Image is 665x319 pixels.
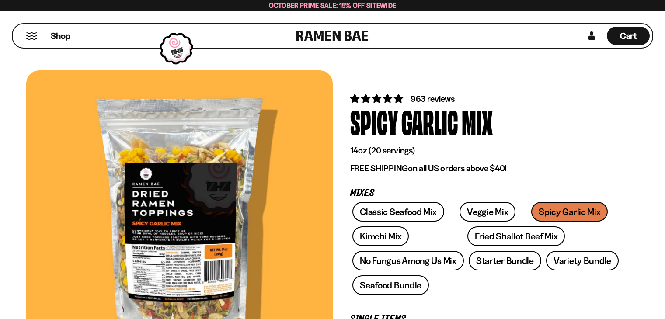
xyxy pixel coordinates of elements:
[467,226,565,246] a: Fried Shallot Beef Mix
[460,202,515,222] a: Veggie Mix
[411,94,455,104] span: 963 reviews
[352,251,463,270] a: No Fungus Among Us Mix
[352,275,429,295] a: Seafood Bundle
[352,202,444,222] a: Classic Seafood Mix
[350,145,621,156] p: 14oz (20 servings)
[350,163,621,174] p: on all US orders above $40!
[350,163,408,173] strong: FREE SHIPPING
[607,24,650,48] div: Cart
[26,32,38,40] button: Mobile Menu Trigger
[352,226,409,246] a: Kimchi Mix
[620,31,637,41] span: Cart
[350,189,621,198] p: Mixes
[469,251,541,270] a: Starter Bundle
[350,105,398,138] div: Spicy
[401,105,458,138] div: Garlic
[269,1,397,10] span: October Prime Sale: 15% off Sitewide
[51,30,70,42] span: Shop
[350,93,405,104] span: 4.75 stars
[546,251,619,270] a: Variety Bundle
[462,105,493,138] div: Mix
[51,27,70,45] a: Shop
